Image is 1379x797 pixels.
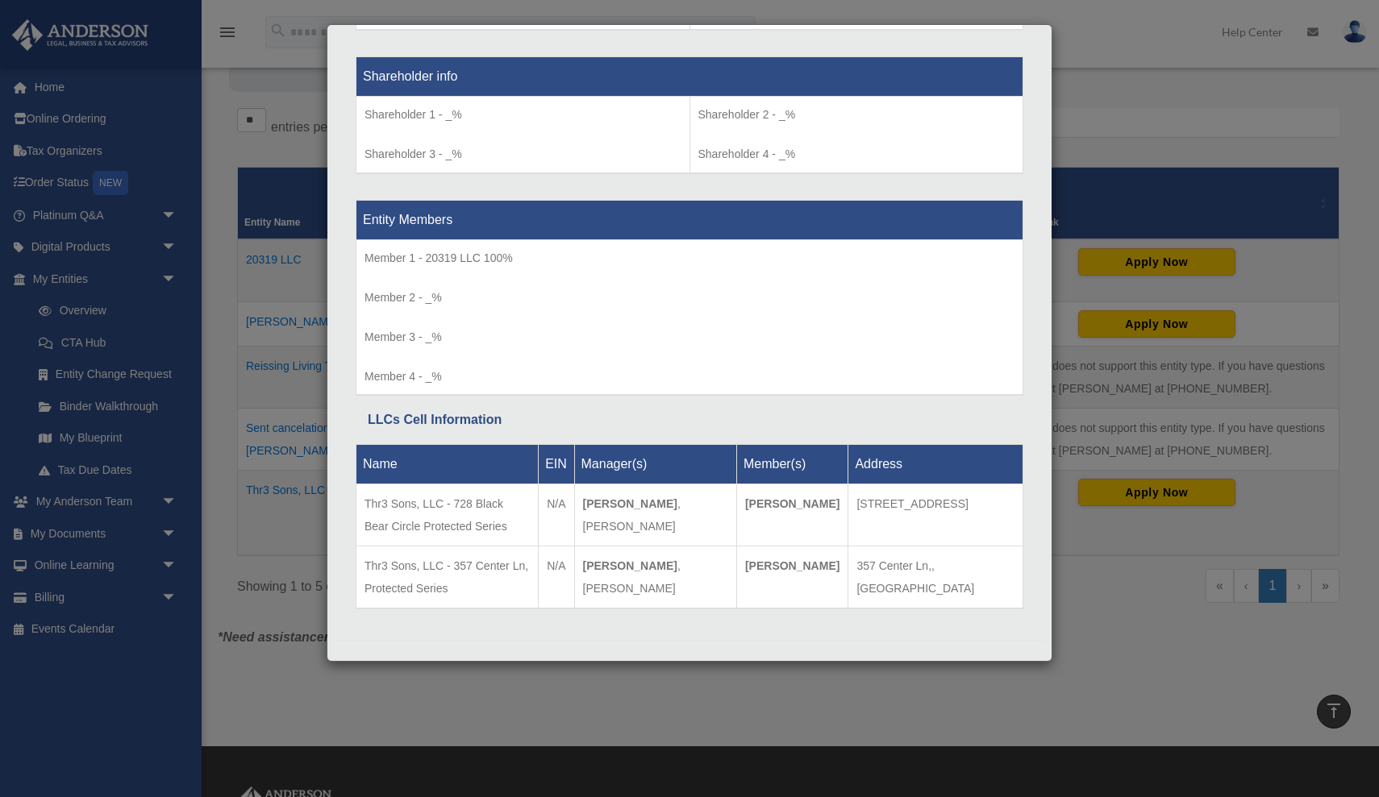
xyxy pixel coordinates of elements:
[574,546,736,609] td: , [PERSON_NAME]
[848,546,1023,609] td: 357 Center Ln,, [GEOGRAPHIC_DATA]
[574,484,736,546] td: , [PERSON_NAME]
[356,445,539,484] th: Name
[745,559,839,572] strong: [PERSON_NAME]
[539,546,574,609] td: N/A
[365,105,681,125] p: Shareholder 1 - _%
[698,144,1015,164] p: Shareholder 4 - _%
[356,200,1023,239] th: Entity Members
[365,144,681,164] p: Shareholder 3 - _%
[698,105,1015,125] p: Shareholder 2 - _%
[736,445,848,484] th: Member(s)
[848,484,1023,546] td: [STREET_ADDRESS]
[745,497,839,510] strong: [PERSON_NAME]
[539,484,574,546] td: N/A
[365,367,1014,387] p: Member 4 - _%
[574,445,736,484] th: Manager(s)
[368,409,1011,431] div: LLCs Cell Information
[365,248,1014,268] p: Member 1 - 20319 LLC 100%
[356,546,539,609] td: Thr3 Sons, LLC - 357 Center Ln, Protected Series
[365,288,1014,308] p: Member 2 - _%
[583,497,677,510] strong: [PERSON_NAME]
[539,445,574,484] th: EIN
[365,327,1014,347] p: Member 3 - _%
[356,57,1023,97] th: Shareholder info
[583,559,677,572] strong: [PERSON_NAME]
[848,445,1023,484] th: Address
[356,484,539,546] td: Thr3 Sons, LLC - 728 Black Bear Circle Protected Series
